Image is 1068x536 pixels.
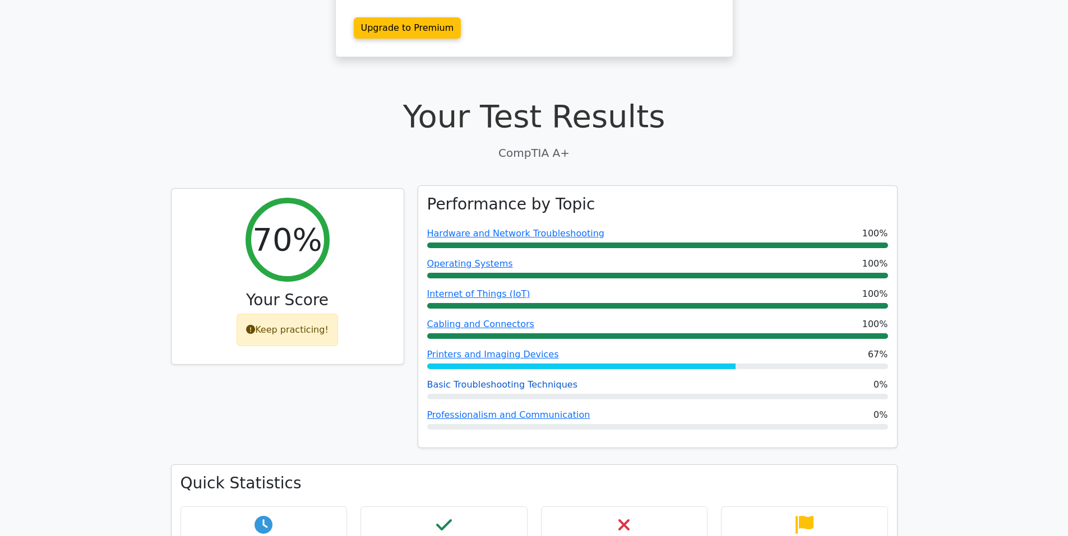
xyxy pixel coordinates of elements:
span: 100% [862,287,888,301]
span: 100% [862,227,888,240]
p: CompTIA A+ [171,145,898,161]
a: Hardware and Network Troubleshooting [427,228,605,239]
a: Basic Troubleshooting Techniques [427,379,578,390]
a: Printers and Imaging Devices [427,349,559,360]
span: 100% [862,318,888,331]
a: Internet of Things (IoT) [427,288,530,299]
h3: Quick Statistics [181,474,888,493]
div: Keep practicing! [237,314,338,346]
span: 0% [873,378,887,391]
h3: Your Score [181,291,395,310]
a: Upgrade to Premium [354,17,461,39]
span: 100% [862,257,888,271]
h1: Your Test Results [171,97,898,135]
span: 67% [868,348,888,361]
a: Cabling and Connectors [427,319,534,329]
span: 0% [873,408,887,422]
h3: Performance by Topic [427,195,595,214]
a: Professionalism and Communication [427,409,590,420]
h2: 70% [252,221,322,258]
a: Operating Systems [427,258,513,269]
